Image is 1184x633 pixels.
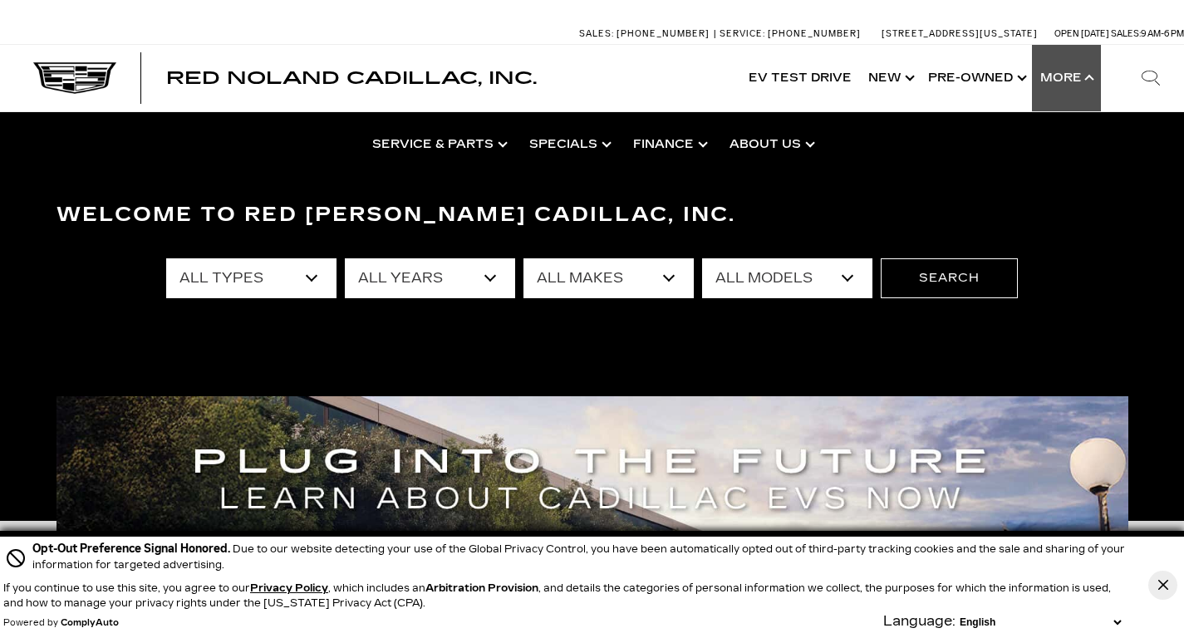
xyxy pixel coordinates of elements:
select: Filter by model [702,258,872,298]
a: Service: [PHONE_NUMBER] [714,29,865,38]
strong: Arbitration Provision [425,582,538,594]
button: More [1032,45,1101,111]
a: [STREET_ADDRESS][US_STATE] [882,28,1038,39]
a: Privacy Policy [250,582,328,594]
span: 9 AM-6 PM [1141,28,1184,39]
a: EV Test Drive [740,45,860,111]
select: Filter by type [166,258,337,298]
button: Close Button [1148,571,1177,600]
span: [PHONE_NUMBER] [768,28,861,39]
p: If you continue to use this site, you agree to our , which includes an , and details the categori... [3,582,1111,609]
span: Sales: [579,28,614,39]
a: Pre-Owned [920,45,1032,111]
span: [PHONE_NUMBER] [617,28,710,39]
a: About Us [717,111,824,178]
h3: Welcome to Red [PERSON_NAME] Cadillac, Inc. [56,199,1128,232]
select: Filter by make [523,258,694,298]
span: Red Noland Cadillac, Inc. [166,68,537,88]
a: Service & Parts [360,111,517,178]
select: Filter by year [345,258,515,298]
select: Language Select [956,615,1125,630]
img: Cadillac Dark Logo with Cadillac White Text [33,62,116,94]
span: Service: [720,28,765,39]
div: Powered by [3,618,119,628]
a: ComplyAuto [61,618,119,628]
a: Red Noland Cadillac, Inc. [166,70,537,86]
a: Finance [621,111,717,178]
a: New [860,45,920,111]
a: Specials [517,111,621,178]
span: Opt-Out Preference Signal Honored . [32,542,233,556]
span: Sales: [1111,28,1141,39]
div: Due to our website detecting your use of the Global Privacy Control, you have been automatically ... [32,540,1125,572]
a: Sales: [PHONE_NUMBER] [579,29,714,38]
div: Language: [883,615,956,628]
button: Search [881,258,1018,298]
span: Open [DATE] [1054,28,1109,39]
